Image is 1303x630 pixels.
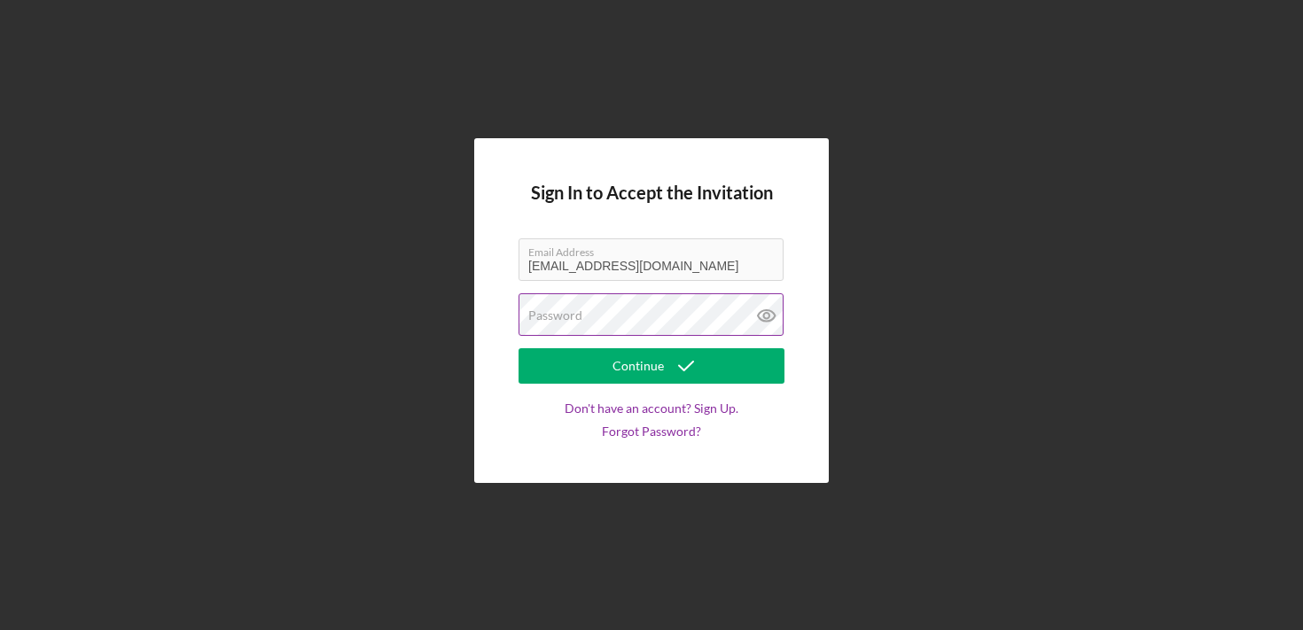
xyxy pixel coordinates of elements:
[528,239,784,259] label: Email Address
[531,183,773,203] h4: Sign In to Accept the Invitation
[519,348,784,384] button: Continue
[565,401,738,416] a: Don't have an account? Sign Up.
[528,308,582,323] label: Password
[612,348,664,384] div: Continue
[602,424,701,439] a: Forgot Password?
